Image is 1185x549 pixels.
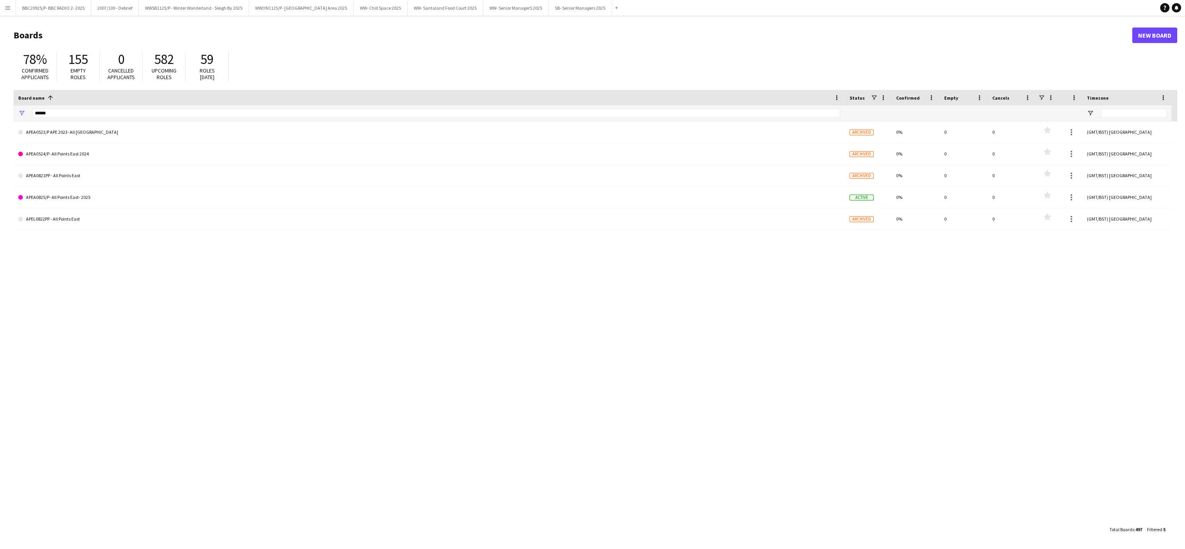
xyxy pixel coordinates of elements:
[891,186,940,208] div: 0%
[891,165,940,186] div: 0%
[896,95,920,101] span: Confirmed
[891,208,940,230] div: 0%
[21,67,49,81] span: Confirmed applicants
[91,0,139,16] button: 2007/100 - Debrief
[18,186,840,208] a: APEA0825/P- All Points East- 2025
[23,51,47,68] span: 78%
[940,165,988,186] div: 0
[408,0,483,16] button: WW- Santaland Food Court 2025
[154,51,174,68] span: 582
[1082,165,1171,186] div: (GMT/BST) [GEOGRAPHIC_DATA]
[1109,527,1134,532] span: Total Boards
[940,186,988,208] div: 0
[850,195,874,200] span: Active
[200,51,214,68] span: 59
[1082,186,1171,208] div: (GMT/BST) [GEOGRAPHIC_DATA]
[1109,522,1142,537] div: :
[940,143,988,164] div: 0
[549,0,612,16] button: SB- Senior Managers 2025
[988,186,1036,208] div: 0
[354,0,408,16] button: WW- Chill Space 2025
[944,95,958,101] span: Empty
[850,151,874,157] span: Archived
[940,121,988,143] div: 0
[16,0,91,16] button: BBC20925/P- BBC RADIO 2- 2025
[107,67,135,81] span: Cancelled applicants
[200,67,215,81] span: Roles [DATE]
[14,29,1132,41] h1: Boards
[850,95,865,101] span: Status
[1101,109,1167,118] input: Timezone Filter Input
[483,0,549,16] button: WW- Senior ManagerS 2025
[1147,527,1162,532] span: Filtered
[32,109,840,118] input: Board name Filter Input
[18,208,840,230] a: APEL0822PP - All Points East
[71,67,86,81] span: Empty roles
[18,110,25,117] button: Open Filter Menu
[118,51,124,68] span: 0
[1087,110,1094,117] button: Open Filter Menu
[850,129,874,135] span: Archived
[891,143,940,164] div: 0%
[1132,28,1177,43] a: New Board
[850,173,874,179] span: Archived
[1082,143,1171,164] div: (GMT/BST) [GEOGRAPHIC_DATA]
[18,121,840,143] a: APEA0523/P APE 2023- All [GEOGRAPHIC_DATA]
[992,95,1009,101] span: Cancels
[988,165,1036,186] div: 0
[1163,527,1166,532] span: 5
[1147,522,1166,537] div: :
[139,0,249,16] button: WWSB1125/P - Winter Wonderland - Sleigh By 2025
[68,51,88,68] span: 155
[152,67,176,81] span: Upcoming roles
[891,121,940,143] div: 0%
[18,95,45,101] span: Board name
[988,208,1036,230] div: 0
[1082,208,1171,230] div: (GMT/BST) [GEOGRAPHIC_DATA]
[249,0,354,16] button: WWON1125/P- [GEOGRAPHIC_DATA] Area 2025
[850,216,874,222] span: Archived
[1087,95,1109,101] span: Timezone
[940,208,988,230] div: 0
[1082,121,1171,143] div: (GMT/BST) [GEOGRAPHIC_DATA]
[988,143,1036,164] div: 0
[988,121,1036,143] div: 0
[1135,527,1142,532] span: 497
[18,143,840,165] a: APEA0524/P- All Points East 2024
[18,165,840,186] a: APEA0821PP - All Points East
